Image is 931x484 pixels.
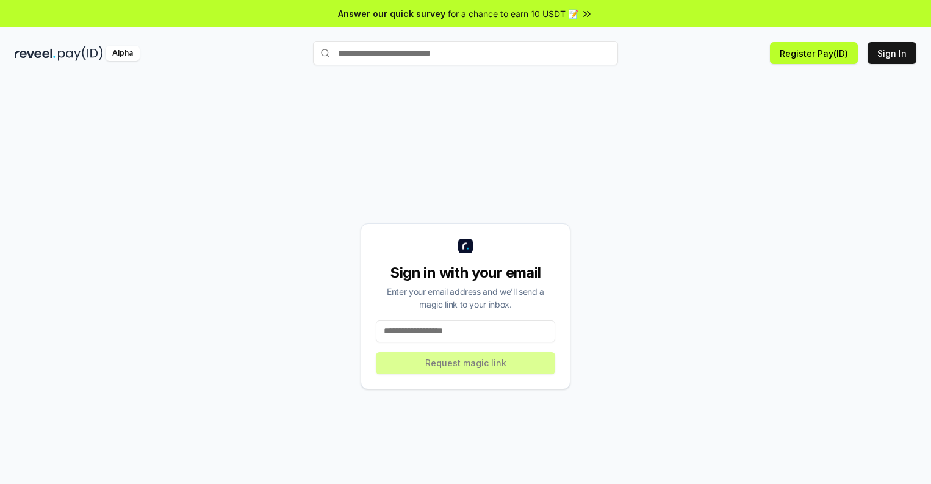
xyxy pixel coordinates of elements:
button: Sign In [868,42,916,64]
img: logo_small [458,239,473,253]
span: Answer our quick survey [338,7,445,20]
button: Register Pay(ID) [770,42,858,64]
div: Alpha [106,46,140,61]
div: Enter your email address and we’ll send a magic link to your inbox. [376,285,555,311]
img: pay_id [58,46,103,61]
img: reveel_dark [15,46,56,61]
span: for a chance to earn 10 USDT 📝 [448,7,578,20]
div: Sign in with your email [376,263,555,283]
